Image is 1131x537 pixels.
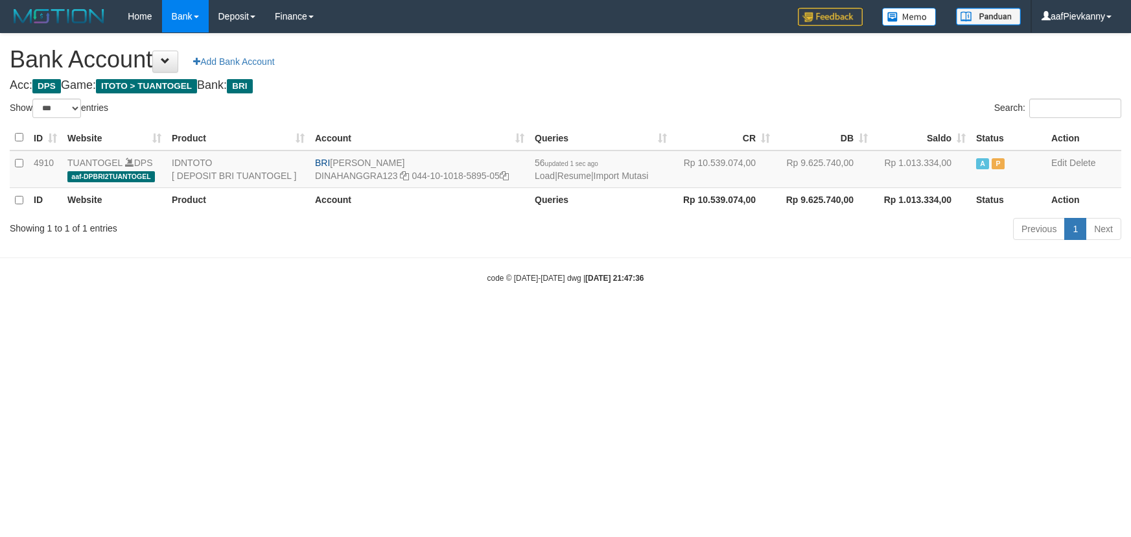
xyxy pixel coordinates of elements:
span: 56 [535,158,598,168]
span: aaf-DPBRI2TUANTOGEL [67,171,155,182]
th: Website: activate to sort column ascending [62,125,167,150]
a: Resume [557,171,591,181]
td: [PERSON_NAME] 044-10-1018-5895-05 [310,150,530,188]
a: Load [535,171,555,181]
label: Show entries [10,99,108,118]
img: panduan.png [956,8,1021,25]
th: Rp 10.539.074,00 [672,187,775,213]
input: Search: [1029,99,1121,118]
td: 4910 [29,150,62,188]
th: Website [62,187,167,213]
small: code © [DATE]-[DATE] dwg | [487,274,644,283]
th: Saldo: activate to sort column ascending [873,125,971,150]
a: TUANTOGEL [67,158,122,168]
a: 1 [1064,218,1086,240]
span: ITOTO > TUANTOGEL [96,79,197,93]
a: Import Mutasi [594,171,649,181]
a: Copy 044101018589505 to clipboard [500,171,509,181]
a: DINAHANGGRA123 [315,171,398,181]
span: updated 1 sec ago [545,160,598,167]
span: DPS [32,79,61,93]
a: Copy DINAHANGGRA123 to clipboard [400,171,409,181]
th: Rp 9.625.740,00 [775,187,873,213]
img: MOTION_logo.png [10,6,108,26]
td: DPS [62,150,167,188]
th: DB: activate to sort column ascending [775,125,873,150]
th: Queries: activate to sort column ascending [530,125,672,150]
td: Rp 10.539.074,00 [672,150,775,188]
select: Showentries [32,99,81,118]
img: Feedback.jpg [798,8,863,26]
a: Next [1086,218,1121,240]
th: Action [1046,187,1121,213]
h4: Acc: Game: Bank: [10,79,1121,92]
strong: [DATE] 21:47:36 [585,274,644,283]
th: Account: activate to sort column ascending [310,125,530,150]
span: Active [976,158,989,169]
td: Rp 1.013.334,00 [873,150,971,188]
th: Rp 1.013.334,00 [873,187,971,213]
th: Account [310,187,530,213]
th: ID [29,187,62,213]
th: Queries [530,187,672,213]
th: Action [1046,125,1121,150]
th: ID: activate to sort column ascending [29,125,62,150]
img: Button%20Memo.svg [882,8,937,26]
span: | | [535,158,648,181]
label: Search: [994,99,1121,118]
span: BRI [227,79,252,93]
a: Add Bank Account [185,51,283,73]
th: Product: activate to sort column ascending [167,125,310,150]
a: Delete [1069,158,1095,168]
th: Product [167,187,310,213]
th: Status [971,125,1046,150]
span: Paused [992,158,1005,169]
h1: Bank Account [10,47,1121,73]
th: CR: activate to sort column ascending [672,125,775,150]
th: Status [971,187,1046,213]
td: Rp 9.625.740,00 [775,150,873,188]
td: IDNTOTO [ DEPOSIT BRI TUANTOGEL ] [167,150,310,188]
span: BRI [315,158,330,168]
div: Showing 1 to 1 of 1 entries [10,217,461,235]
a: Previous [1013,218,1065,240]
a: Edit [1051,158,1067,168]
